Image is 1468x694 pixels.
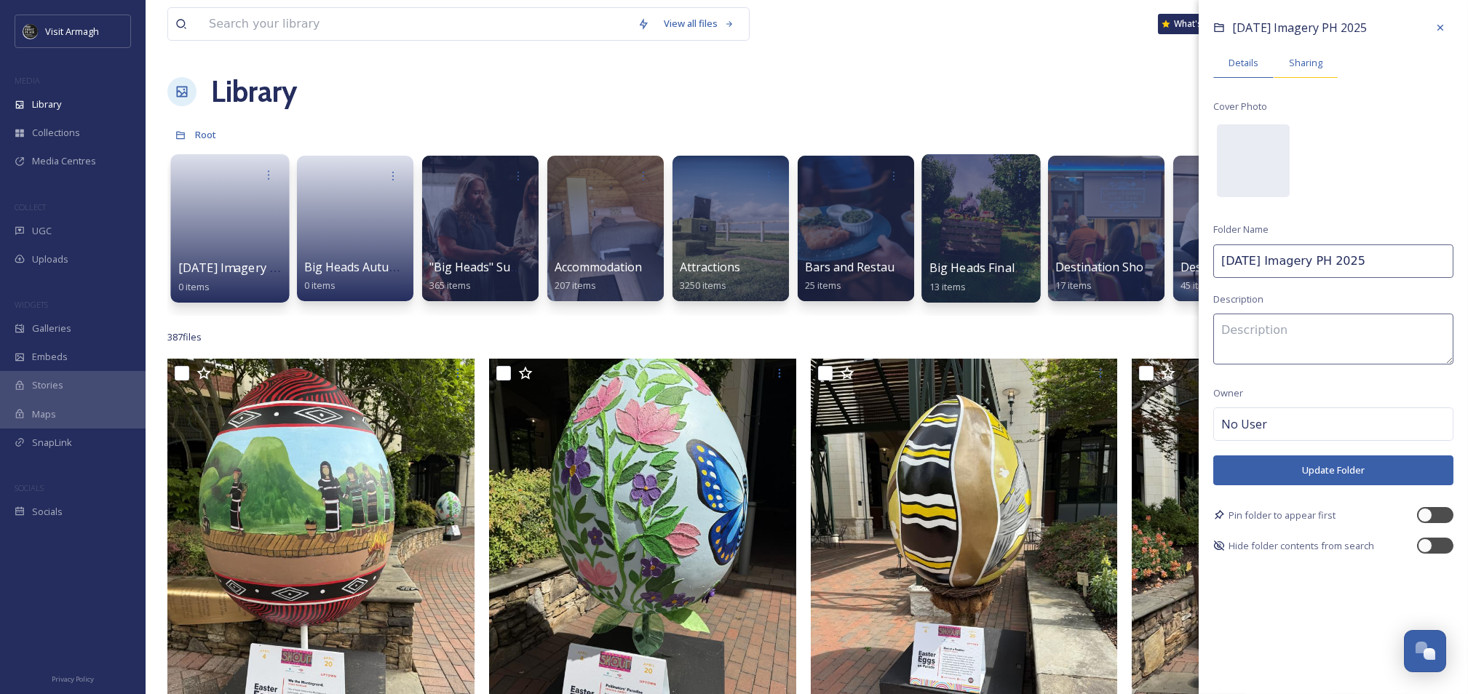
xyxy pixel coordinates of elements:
span: Destination imagery [1181,259,1292,275]
span: MEDIA [15,75,40,86]
span: 25 items [805,279,841,292]
a: Privacy Policy [52,669,94,687]
a: "Big Heads" Summer Content 2025365 items [429,260,619,292]
span: Description [1213,292,1263,306]
span: 3250 items [680,279,726,292]
span: UGC [32,224,52,238]
span: Socials [32,505,63,519]
span: Maps [32,407,56,421]
span: SnapLink [32,436,72,450]
a: Destination imagery45 items [1181,260,1292,292]
span: 387 file s [167,330,202,344]
span: 0 items [178,279,210,292]
a: Attractions3250 items [680,260,740,292]
img: THE-FIRST-PLACE-VISIT-ARMAGH.COM-BLACK.jpg [23,24,38,39]
span: Library [32,97,61,111]
span: Big Heads Final Videos [929,260,1055,276]
span: [DATE] Imagery PH 2025 [178,260,316,276]
span: 207 items [555,279,596,292]
span: Uploads [32,252,68,266]
span: 13 items [929,279,967,292]
span: SOCIALS [15,482,44,493]
input: Search your library [202,8,630,40]
span: WIDGETS [15,299,48,310]
span: "Big Heads" Summer Content 2025 [429,259,619,275]
span: 45 items [1181,279,1217,292]
button: Open Chat [1404,630,1446,672]
span: Attractions [680,259,740,275]
span: 0 items [304,279,336,292]
a: Bars and Restaurants25 items [805,260,924,292]
span: Galleries [32,322,71,335]
span: COLLECT [15,202,46,212]
span: Accommodation [555,259,642,275]
span: Bars and Restaurants [805,259,924,275]
span: Media Centres [32,154,96,168]
a: Destination Showcase, The Alex, [DATE]17 items [1055,260,1274,292]
span: Folder Name [1213,223,1269,236]
input: Name [1213,244,1453,278]
span: Big Heads Autumn 2025 [304,259,435,275]
span: Stories [32,378,63,392]
span: 17 items [1055,279,1092,292]
a: [DATE] Imagery PH 20250 items [178,261,316,293]
a: What's New [1158,14,1231,34]
a: Accommodation207 items [555,260,642,292]
span: Embeds [32,350,68,364]
a: Big Heads Autumn 20250 items [304,260,435,292]
a: View all files [656,9,742,38]
span: Collections [32,126,80,140]
span: Root [195,128,216,141]
a: Library [211,70,297,113]
span: Visit Armagh [45,25,99,38]
span: 365 items [429,279,471,292]
a: Big Heads Final Videos13 items [929,261,1055,293]
span: Privacy Policy [52,674,94,684]
a: Root [195,126,216,143]
span: Destination Showcase, The Alex, [DATE] [1055,259,1274,275]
